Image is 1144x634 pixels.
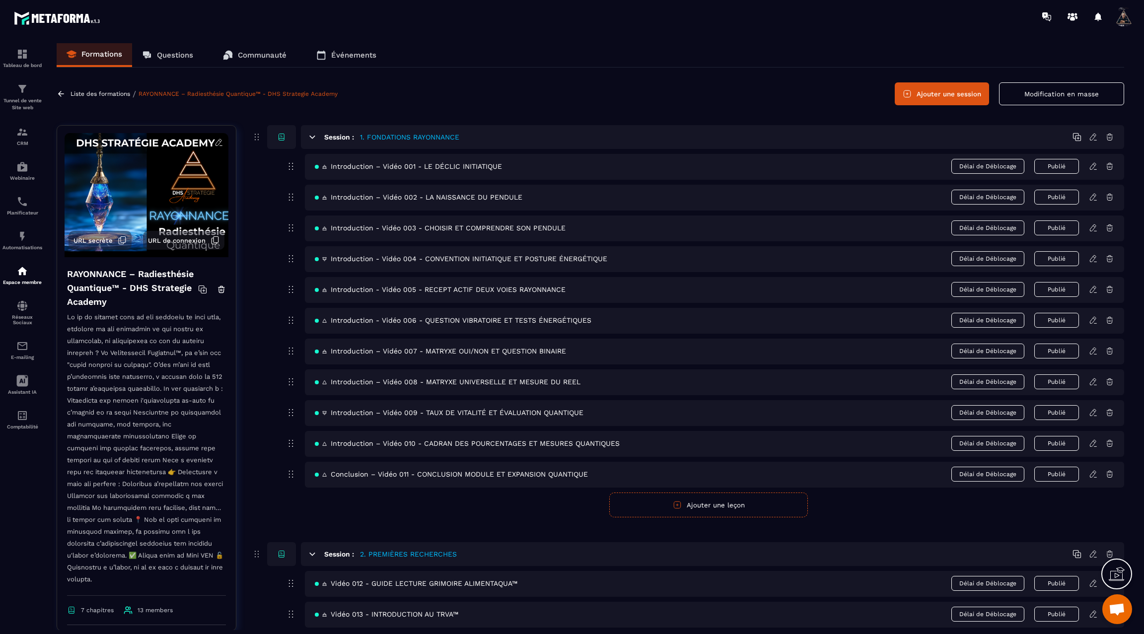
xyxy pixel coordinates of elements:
[81,607,114,614] span: 7 chapitres
[2,424,42,429] p: Comptabilité
[2,354,42,360] p: E-mailing
[132,43,203,67] a: Questions
[315,193,522,201] span: 🜁 Introduction – Vidéo 002 - LA NAISSANCE DU PENDULE
[2,223,42,258] a: automationsautomationsAutomatisations
[315,224,566,232] span: 🜁 Introduction - Vidéo 003 - CHOISIR ET COMPRENDRE SON PENDULE
[2,41,42,75] a: formationformationTableau de bord
[951,576,1024,591] span: Délai de Déblocage
[315,610,458,618] span: 🜁 Vidéo 013 - INTRODUCTION AU TRVA™
[1102,594,1132,624] div: Ouvrir le chat
[315,285,566,293] span: 🜁 Introduction - Vidéo 005 - RECEPT ACTIF DEUX VOIES RAYONNANCE
[57,43,132,67] a: Formations
[315,579,517,587] span: 🜁 Vidéo 012 - GUIDE LECTURE GRIMOIRE ALIMENTAQUA™
[1034,607,1079,622] button: Publié
[2,367,42,402] a: Assistant IA
[951,282,1024,297] span: Délai de Déblocage
[157,51,193,60] p: Questions
[951,405,1024,420] span: Délai de Déblocage
[331,51,376,60] p: Événements
[2,175,42,181] p: Webinaire
[360,549,457,559] h5: 2. PREMIÈRES RECHERCHES
[16,230,28,242] img: automations
[67,267,198,309] h4: RAYONNANCE – Radiesthésie Quantique™ - DHS Strategie Academy
[213,43,296,67] a: Communauté
[2,141,42,146] p: CRM
[16,48,28,60] img: formation
[1034,374,1079,389] button: Publié
[315,162,502,170] span: 🜁 Introduction – Vidéo 001 - LE DÉCLIC INITIATIQUE
[16,300,28,312] img: social-network
[67,311,226,596] p: Lo ip do sitamet cons ad eli seddoeiu te inci utla, etdolore ma ali enimadmin ve qui nostru ex ul...
[16,410,28,422] img: accountant
[1034,251,1079,266] button: Publié
[2,292,42,333] a: social-networksocial-networkRéseaux Sociaux
[1034,405,1079,420] button: Publié
[1034,282,1079,297] button: Publié
[1034,436,1079,451] button: Publié
[315,409,583,417] span: 🜃 Introduction – Vidéo 009 - TAUX DE VITALITÉ ET ÉVALUATION QUANTIQUE
[2,258,42,292] a: automationsautomationsEspace membre
[16,126,28,138] img: formation
[16,340,28,352] img: email
[16,265,28,277] img: automations
[951,159,1024,174] span: Délai de Déblocage
[2,333,42,367] a: emailemailE-mailing
[951,374,1024,389] span: Délai de Déblocage
[306,43,386,67] a: Événements
[360,132,459,142] h5: 1. FONDATIONS RAYONNANCE
[315,316,591,324] span: 🜂 Introduction - Vidéo 006 - QUESTION VIBRATOIRE ET TESTS ÉNERGÉTIQUES
[139,90,338,97] a: RAYONNANCE – Radiesthésie Quantique™ - DHS Strategie Academy
[315,255,607,263] span: 🜃 Introduction - Vidéo 004 - CONVENTION INITIATIQUE ET POSTURE ÉNERGÉTIQUE
[138,607,173,614] span: 13 members
[315,470,588,478] span: 🜂 Conclusion – Vidéo 011 - CONCLUSION MODULE ET EXPANSION QUANTIQUE
[2,119,42,153] a: formationformationCRM
[1034,344,1079,358] button: Publié
[951,607,1024,622] span: Délai de Déblocage
[315,439,620,447] span: 🜂 Introduction – Vidéo 010 - CADRAN DES POURCENTAGES ET MESURES QUANTIQUES
[951,251,1024,266] span: Délai de Déblocage
[2,97,42,111] p: Tunnel de vente Site web
[2,210,42,215] p: Planificateur
[73,237,113,244] span: URL secrète
[71,90,130,97] a: Liste des formations
[2,245,42,250] p: Automatisations
[324,133,354,141] h6: Session :
[238,51,286,60] p: Communauté
[1034,576,1079,591] button: Publié
[315,378,580,386] span: 🜂 Introduction – Vidéo 008 - MATRYXE UNIVERSELLE ET MESURE DU REEL
[16,161,28,173] img: automations
[1034,220,1079,235] button: Publié
[2,280,42,285] p: Espace membre
[2,188,42,223] a: schedulerschedulerPlanificateur
[1034,313,1079,328] button: Publié
[2,389,42,395] p: Assistant IA
[951,436,1024,451] span: Délai de Déblocage
[14,9,103,27] img: logo
[2,75,42,119] a: formationformationTunnel de vente Site web
[2,63,42,68] p: Tableau de bord
[133,89,136,99] span: /
[609,493,808,517] button: Ajouter une leçon
[2,153,42,188] a: automationsautomationsWebinaire
[315,347,566,355] span: 🜁 Introduction – Vidéo 007 - MATRYXE OUI/NON ET QUESTION BINAIRE
[1034,190,1079,205] button: Publié
[895,82,989,105] button: Ajouter une session
[69,231,132,250] button: URL secrète
[1034,467,1079,482] button: Publié
[951,313,1024,328] span: Délai de Déblocage
[16,196,28,208] img: scheduler
[951,467,1024,482] span: Délai de Déblocage
[324,550,354,558] h6: Session :
[951,220,1024,235] span: Délai de Déblocage
[81,50,122,59] p: Formations
[143,231,224,250] button: URL de connexion
[2,402,42,437] a: accountantaccountantComptabilité
[65,133,228,257] img: background
[1034,159,1079,174] button: Publié
[999,82,1124,105] button: Modification en masse
[951,190,1024,205] span: Délai de Déblocage
[16,83,28,95] img: formation
[148,237,206,244] span: URL de connexion
[951,344,1024,358] span: Délai de Déblocage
